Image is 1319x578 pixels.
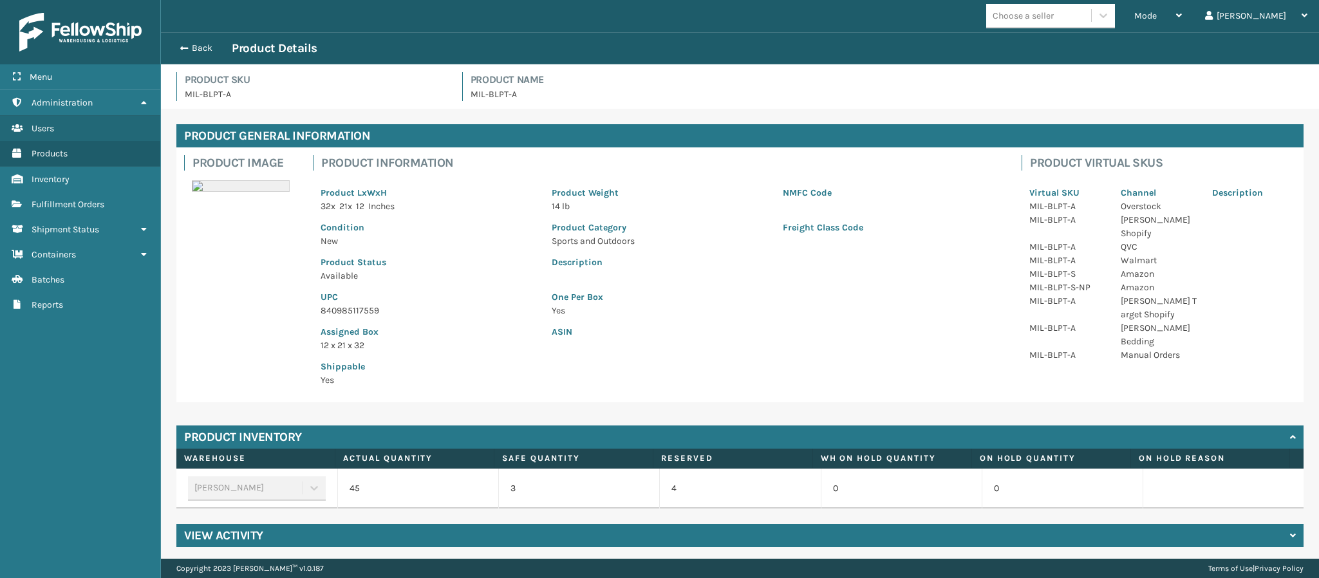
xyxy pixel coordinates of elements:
[1121,240,1197,254] p: QVC
[339,201,352,212] span: 21 x
[1029,281,1105,294] p: MIL-BLPT-S-NP
[321,221,536,234] p: Condition
[1029,186,1105,200] p: Virtual SKU
[552,201,570,212] span: 14 lb
[552,234,767,248] p: Sports and Outdoors
[321,256,536,269] p: Product Status
[32,123,54,134] span: Users
[185,72,447,88] h4: Product SKU
[321,304,536,317] p: 840985117559
[321,269,536,283] p: Available
[821,452,964,464] label: WH On hold quantity
[321,373,536,387] p: Yes
[471,72,1304,88] h4: Product Name
[343,452,486,464] label: Actual Quantity
[1208,564,1253,573] a: Terms of Use
[552,186,767,200] p: Product Weight
[783,186,998,200] p: NMFC Code
[173,42,232,54] button: Back
[368,201,395,212] span: Inches
[1121,186,1197,200] p: Channel
[1029,294,1105,308] p: MIL-BLPT-A
[1208,559,1304,578] div: |
[321,186,536,200] p: Product LxWxH
[321,290,536,304] p: UPC
[552,256,998,269] p: Description
[1139,452,1282,464] label: On Hold Reason
[1029,348,1105,362] p: MIL-BLPT-A
[321,325,536,339] p: Assigned Box
[1029,267,1105,281] p: MIL-BLPT-S
[192,180,290,192] img: 51104088640_40f294f443_o-scaled-700x700.jpg
[1030,155,1296,171] h4: Product Virtual SKUs
[232,41,317,56] h3: Product Details
[1134,10,1157,21] span: Mode
[1121,213,1197,240] p: [PERSON_NAME] Shopify
[184,528,263,543] h4: View Activity
[32,224,99,235] span: Shipment Status
[552,290,998,304] p: One Per Box
[671,482,809,495] p: 4
[184,429,302,445] h4: Product Inventory
[1121,200,1197,213] p: Overstock
[498,469,659,508] td: 3
[502,452,645,464] label: Safe Quantity
[321,155,1006,171] h4: Product Information
[1029,213,1105,227] p: MIL-BLPT-A
[1121,281,1197,294] p: Amazon
[32,299,63,310] span: Reports
[32,274,64,285] span: Batches
[980,452,1123,464] label: On Hold Quantity
[176,559,324,578] p: Copyright 2023 [PERSON_NAME]™ v 1.0.187
[19,13,142,51] img: logo
[321,234,536,248] p: New
[192,155,297,171] h4: Product Image
[1121,321,1197,348] p: [PERSON_NAME] Bedding
[321,201,335,212] span: 32 x
[1121,294,1197,321] p: [PERSON_NAME] Target Shopify
[1029,254,1105,267] p: MIL-BLPT-A
[30,71,52,82] span: Menu
[356,201,364,212] span: 12
[552,304,998,317] p: Yes
[1029,240,1105,254] p: MIL-BLPT-A
[661,452,804,464] label: Reserved
[1255,564,1304,573] a: Privacy Policy
[552,325,998,339] p: ASIN
[321,339,536,352] p: 12 x 21 x 32
[32,174,70,185] span: Inventory
[1121,254,1197,267] p: Walmart
[321,360,536,373] p: Shippable
[1121,348,1197,362] p: Manual Orders
[32,148,68,159] span: Products
[982,469,1143,508] td: 0
[1029,321,1105,335] p: MIL-BLPT-A
[471,88,1304,101] p: MIL-BLPT-A
[32,199,104,210] span: Fulfillment Orders
[176,124,1304,147] h4: Product General Information
[337,469,498,508] td: 45
[32,249,76,260] span: Containers
[184,452,327,464] label: Warehouse
[32,97,93,108] span: Administration
[1121,267,1197,281] p: Amazon
[1029,200,1105,213] p: MIL-BLPT-A
[783,221,998,234] p: Freight Class Code
[1212,186,1288,200] p: Description
[993,9,1054,23] div: Choose a seller
[821,469,982,508] td: 0
[185,88,447,101] p: MIL-BLPT-A
[552,221,767,234] p: Product Category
